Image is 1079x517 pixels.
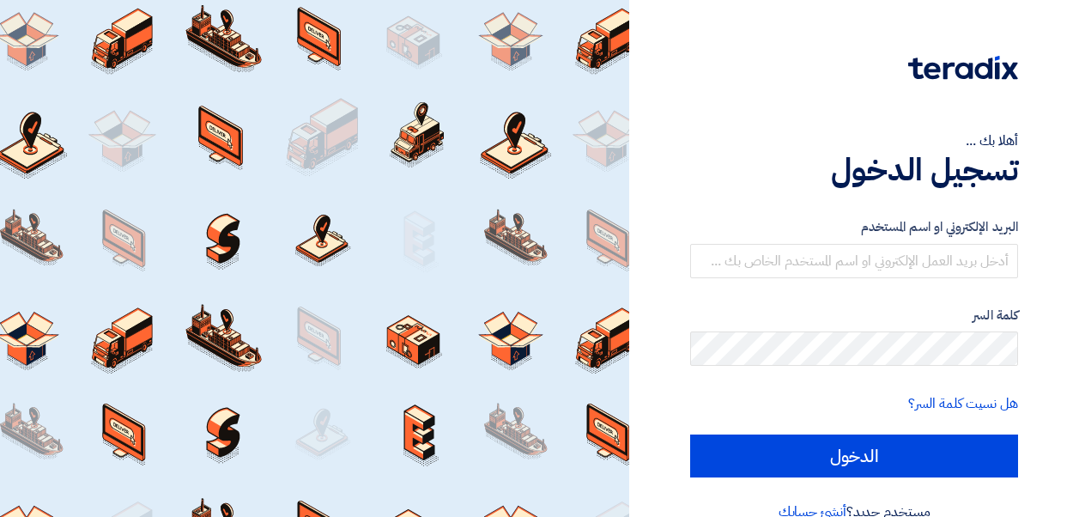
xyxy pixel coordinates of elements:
input: الدخول [690,435,1018,477]
img: Teradix logo [908,56,1018,80]
input: أدخل بريد العمل الإلكتروني او اسم المستخدم الخاص بك ... [690,244,1018,278]
a: هل نسيت كلمة السر؟ [908,393,1018,414]
div: أهلا بك ... [690,131,1018,151]
label: كلمة السر [690,306,1018,325]
label: البريد الإلكتروني او اسم المستخدم [690,217,1018,237]
h1: تسجيل الدخول [690,151,1018,189]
